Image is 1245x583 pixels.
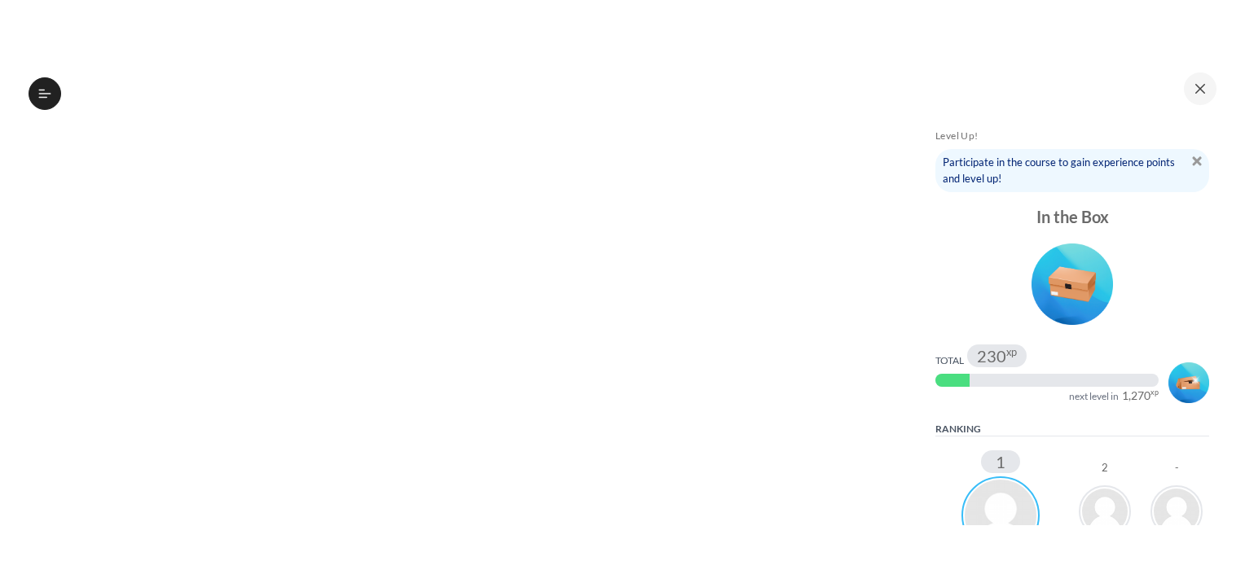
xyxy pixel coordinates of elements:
[935,129,1209,142] h5: Level Up!
[1175,462,1179,473] div: -
[977,348,1006,364] span: 230
[1192,156,1202,166] img: Dismiss notice
[1102,462,1108,473] div: 2
[1168,362,1209,403] img: Level #2
[935,423,1209,436] h5: Ranking
[935,205,1209,228] div: In the Box
[961,476,1040,555] img: Hew Chui Wong
[1122,390,1150,401] span: 1,270
[935,238,1209,325] div: Level #1
[1069,390,1119,403] div: next level in
[935,149,1209,192] div: Participate in the course to gain experience points and level up!
[1150,390,1159,395] span: xp
[981,450,1020,473] div: 1
[1168,360,1209,403] div: Level #2
[1079,485,1131,537] img: Santhi A/P Karupiah
[977,348,1017,364] div: 230
[1032,243,1113,325] img: Level #1
[935,354,964,367] div: Total
[1192,153,1202,166] a: Dismiss notice
[1006,348,1017,355] span: xp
